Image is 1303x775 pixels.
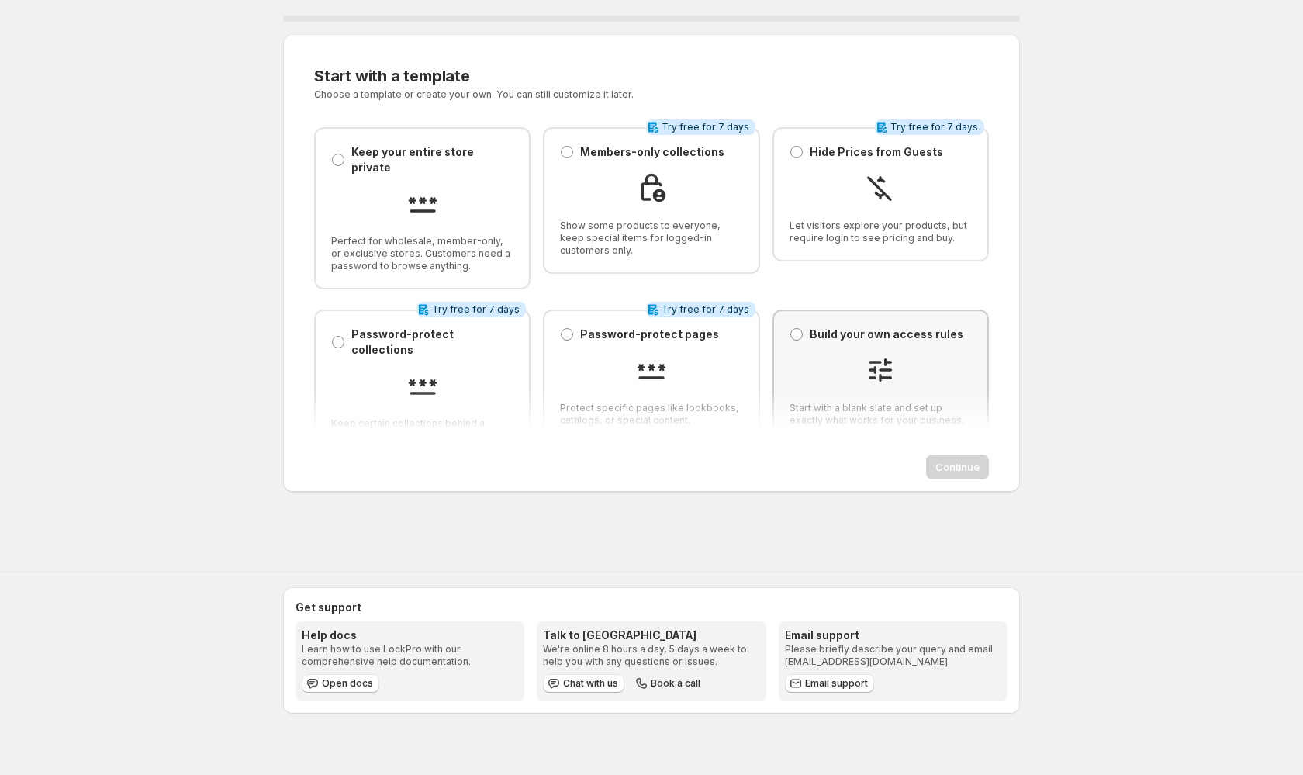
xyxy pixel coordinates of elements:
h3: Talk to [GEOGRAPHIC_DATA] [543,628,759,643]
p: Password-protect collections [351,327,513,358]
img: Build your own access rules [865,355,896,386]
img: Keep your entire store private [407,188,438,219]
span: Start with a blank slate and set up exactly what works for your business. [790,402,972,427]
span: Show some products to everyone, keep special items for logged-in customers only. [560,220,742,257]
p: Password-protect pages [580,327,719,342]
img: Hide Prices from Guests [865,172,896,203]
h3: Help docs [302,628,518,643]
span: Try free for 7 days [890,121,978,133]
p: Build your own access rules [810,327,963,342]
span: Try free for 7 days [432,303,520,316]
p: Members-only collections [580,144,724,160]
a: Open docs [302,674,379,693]
span: Open docs [322,677,373,690]
p: Keep your entire store private [351,144,513,175]
img: Password-protect pages [636,355,667,386]
span: Let visitors explore your products, but require login to see pricing and buy. [790,220,972,244]
span: Email support [805,677,868,690]
h2: Get support [296,600,1007,615]
span: Try free for 7 days [662,303,749,316]
p: Hide Prices from Guests [810,144,943,160]
p: Learn how to use LockPro with our comprehensive help documentation. [302,643,518,668]
a: Email support [785,674,874,693]
span: Start with a template [314,67,470,85]
span: Keep certain collections behind a password while the rest of your store is open. [331,417,513,455]
span: Perfect for wholesale, member-only, or exclusive stores. Customers need a password to browse anyt... [331,235,513,272]
span: Book a call [651,677,700,690]
span: Chat with us [563,677,618,690]
span: Try free for 7 days [662,121,749,133]
button: Chat with us [543,674,624,693]
p: We're online 8 hours a day, 5 days a week to help you with any questions or issues. [543,643,759,668]
p: Please briefly describe your query and email [EMAIL_ADDRESS][DOMAIN_NAME]. [785,643,1001,668]
p: Choose a template or create your own. You can still customize it later. [314,88,805,101]
img: Password-protect collections [407,370,438,401]
span: Protect specific pages like lookbooks, catalogs, or special content. [560,402,742,427]
img: Members-only collections [636,172,667,203]
h3: Email support [785,628,1001,643]
button: Book a call [631,674,707,693]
